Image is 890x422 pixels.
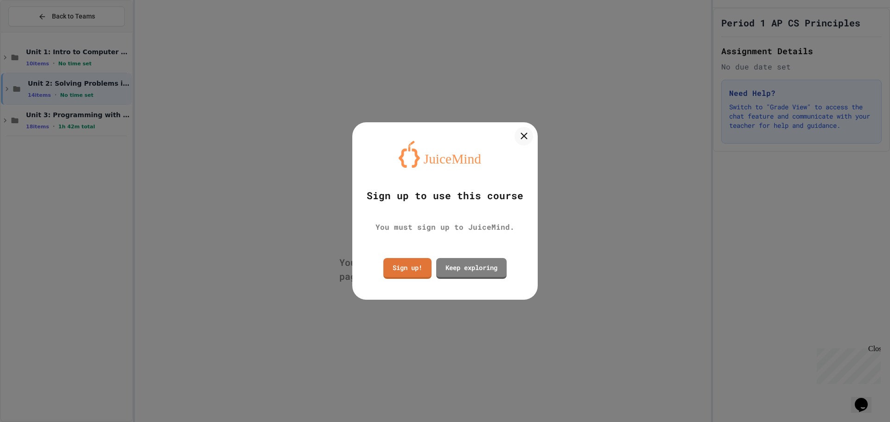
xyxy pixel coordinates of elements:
div: Sign up to use this course [367,189,523,203]
div: You must sign up to JuiceMind. [375,221,515,233]
img: logo-orange.svg [399,141,491,168]
div: Chat with us now!Close [4,4,64,59]
a: Sign up! [383,258,432,279]
a: Keep exploring [436,258,507,279]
